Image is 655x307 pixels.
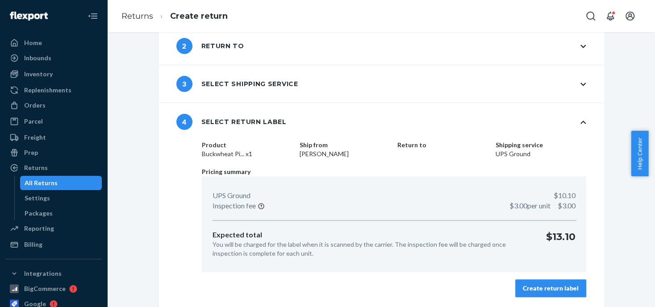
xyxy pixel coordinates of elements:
dd: Buckwheat Pi... x1 [202,149,292,158]
div: Prep [24,148,38,157]
a: Home [5,36,102,50]
a: Inventory [5,67,102,81]
div: Parcel [24,117,43,126]
a: Billing [5,237,102,252]
dt: Ship from [300,141,390,149]
p: You will be charged for the label when it is scanned by the carrier. The inspection fee will be c... [213,240,531,258]
img: Flexport logo [10,12,48,21]
button: Open Search Box [582,7,600,25]
div: Settings [25,194,50,203]
p: Pricing summary [202,167,586,176]
button: Close Navigation [84,7,102,25]
a: Prep [5,145,102,160]
div: Home [24,38,42,47]
div: All Returns [25,178,58,187]
a: Reporting [5,221,102,236]
div: Returns [24,163,48,172]
div: Return to [176,38,244,54]
p: $3.00 [509,201,576,211]
div: Select return label [176,114,287,130]
div: Create return label [523,284,579,293]
p: $10.10 [554,191,576,201]
a: Orders [5,98,102,112]
button: Create return label [515,279,586,297]
a: BigCommerce [5,282,102,296]
div: Packages [25,209,53,218]
ol: breadcrumbs [114,3,235,29]
div: Orders [24,101,46,110]
div: BigCommerce [24,284,66,293]
div: Reporting [24,224,54,233]
dd: [PERSON_NAME] [300,149,390,158]
a: Freight [5,130,102,145]
div: Select shipping service [176,76,298,92]
span: 4 [176,114,192,130]
span: 3 [176,76,192,92]
span: 2 [176,38,192,54]
a: Replenishments [5,83,102,97]
a: All Returns [20,176,102,190]
dt: Product [202,141,292,149]
dd: UPS Ground [495,149,586,158]
dt: Shipping service [495,141,586,149]
span: $3.00 per unit [509,201,551,210]
a: Returns [121,11,153,21]
p: Expected total [213,230,531,240]
button: Help Center [631,131,648,176]
div: Integrations [24,269,62,278]
div: Billing [24,240,42,249]
a: Inbounds [5,51,102,65]
span: Support [18,6,50,14]
a: Returns [5,161,102,175]
dt: Return to [397,141,488,149]
p: Inspection fee [213,201,256,211]
button: Open account menu [621,7,639,25]
a: Create return [170,11,228,21]
a: Parcel [5,114,102,129]
p: $13.10 [546,230,576,258]
div: Inbounds [24,54,51,62]
div: Inventory [24,70,53,79]
div: Freight [24,133,46,142]
a: Packages [20,206,102,220]
button: Open notifications [601,7,619,25]
a: Settings [20,191,102,205]
button: Integrations [5,266,102,281]
div: Replenishments [24,86,71,95]
p: UPS Ground [213,191,250,201]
